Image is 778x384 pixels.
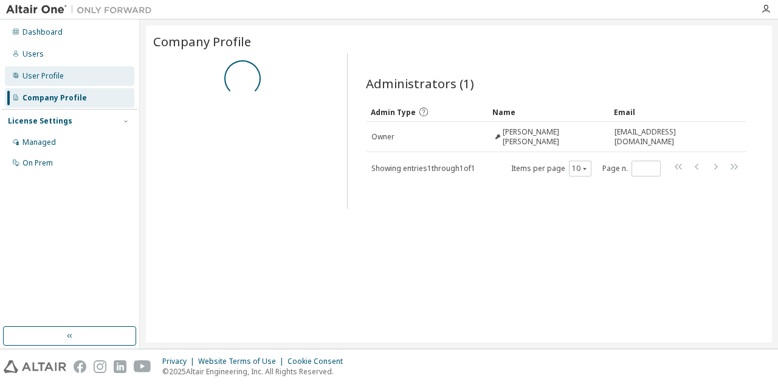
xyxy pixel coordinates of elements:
[153,33,251,50] span: Company Profile
[371,132,394,142] span: Owner
[22,158,53,168] div: On Prem
[22,93,87,103] div: Company Profile
[134,360,151,373] img: youtube.svg
[602,161,661,176] span: Page n.
[614,127,712,147] span: [EMAIL_ADDRESS][DOMAIN_NAME]
[492,102,604,122] div: Name
[22,27,63,37] div: Dashboard
[74,360,86,373] img: facebook.svg
[114,360,126,373] img: linkedin.svg
[503,127,604,147] span: [PERSON_NAME] [PERSON_NAME]
[572,164,588,173] button: 10
[287,357,350,366] div: Cookie Consent
[22,71,64,81] div: User Profile
[22,49,44,59] div: Users
[4,360,66,373] img: altair_logo.svg
[511,161,591,176] span: Items per page
[8,116,72,126] div: License Settings
[22,138,56,147] div: Managed
[94,360,106,373] img: instagram.svg
[6,4,158,16] img: Altair One
[198,357,287,366] div: Website Terms of Use
[162,357,198,366] div: Privacy
[371,107,416,117] span: Admin Type
[371,163,475,173] span: Showing entries 1 through 1 of 1
[162,366,350,377] p: © 2025 Altair Engineering, Inc. All Rights Reserved.
[614,102,713,122] div: Email
[366,75,474,92] span: Administrators (1)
